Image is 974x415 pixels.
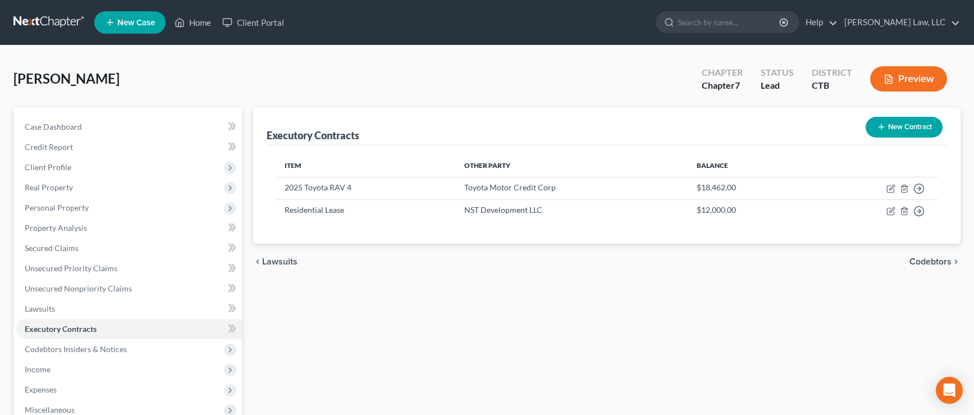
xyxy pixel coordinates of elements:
[25,263,117,273] span: Unsecured Priority Claims
[866,117,943,138] button: New Contract
[262,257,298,266] span: Lawsuits
[25,162,71,172] span: Client Profile
[839,12,960,33] a: [PERSON_NAME] Law, LLC
[16,117,242,137] a: Case Dashboard
[25,324,97,334] span: Executory Contracts
[25,385,57,394] span: Expenses
[217,12,290,33] a: Client Portal
[276,154,456,177] th: Item
[870,66,947,92] button: Preview
[678,12,781,33] input: Search by name...
[735,80,740,90] span: 7
[688,154,810,177] th: Balance
[761,79,794,92] div: Lead
[253,257,262,266] i: chevron_left
[702,79,743,92] div: Chapter
[812,66,852,79] div: District
[25,223,87,232] span: Property Analysis
[267,129,359,142] div: Executory Contracts
[16,258,242,279] a: Unsecured Priority Claims
[253,257,298,266] button: chevron_left Lawsuits
[688,177,810,199] td: $18,462.00
[812,79,852,92] div: CTB
[25,142,73,152] span: Credit Report
[952,257,961,266] i: chevron_right
[25,304,55,313] span: Lawsuits
[25,122,82,131] span: Case Dashboard
[117,19,155,27] span: New Case
[16,319,242,339] a: Executory Contracts
[25,183,73,192] span: Real Property
[276,177,456,199] td: 2025 Toyota RAV 4
[169,12,217,33] a: Home
[455,177,688,199] td: Toyota Motor Credit Corp
[25,405,75,414] span: Miscellaneous
[936,377,963,404] div: Open Intercom Messenger
[25,243,79,253] span: Secured Claims
[16,299,242,319] a: Lawsuits
[276,199,456,221] td: Residential Lease
[455,154,688,177] th: Other Party
[25,364,51,374] span: Income
[16,279,242,299] a: Unsecured Nonpriority Claims
[761,66,794,79] div: Status
[702,66,743,79] div: Chapter
[25,344,127,354] span: Codebtors Insiders & Notices
[16,238,242,258] a: Secured Claims
[16,218,242,238] a: Property Analysis
[16,137,242,157] a: Credit Report
[25,203,89,212] span: Personal Property
[909,257,961,266] button: Codebtors chevron_right
[688,199,810,221] td: $12,000.00
[25,284,132,293] span: Unsecured Nonpriority Claims
[455,199,688,221] td: NST Development LLC
[13,70,120,86] span: [PERSON_NAME]
[800,12,838,33] a: Help
[909,257,952,266] span: Codebtors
